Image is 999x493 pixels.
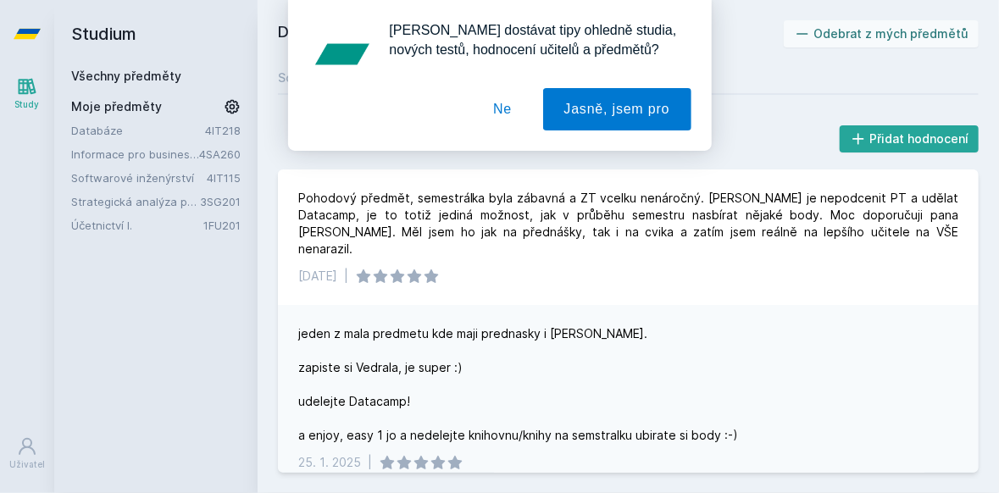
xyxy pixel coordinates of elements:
[203,219,241,232] a: 1FU201
[298,325,738,444] div: jeden z mala predmetu kde maji prednasky i [PERSON_NAME]. zapiste si Vedrala, je super :) udelejt...
[368,454,372,471] div: |
[9,458,45,471] div: Uživatel
[472,88,533,130] button: Ne
[71,193,200,210] a: Strategická analýza pro informatiky a statistiky
[71,217,203,234] a: Účetnictví I.
[308,20,376,88] img: notification icon
[3,428,51,479] a: Uživatel
[298,268,337,285] div: [DATE]
[298,190,958,258] div: Pohodový předmět, semestrálka byla zábavná a ZT vcelku nenáročný. [PERSON_NAME] je nepodcenit PT ...
[543,88,691,130] button: Jasně, jsem pro
[199,147,241,161] a: 4SA260
[344,268,348,285] div: |
[298,454,361,471] div: 25. 1. 2025
[71,146,199,163] a: Informace pro business (v angličtině)
[200,195,241,208] a: 3SG201
[71,169,207,186] a: Softwarové inženýrství
[376,20,691,59] div: [PERSON_NAME] dostávat tipy ohledně studia, nových testů, hodnocení učitelů a předmětů?
[207,171,241,185] a: 4IT115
